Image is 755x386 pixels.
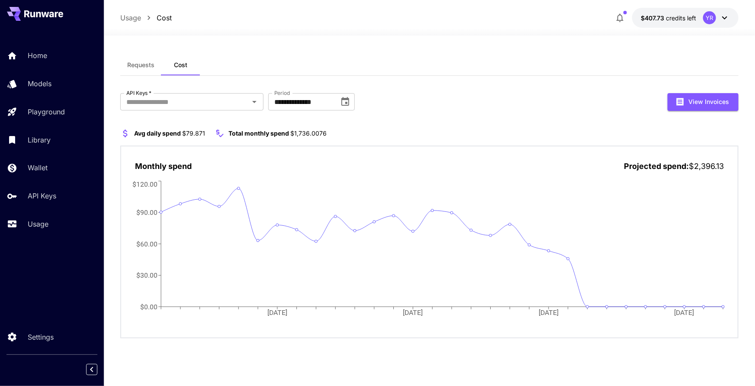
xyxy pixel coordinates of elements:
span: $407.73 [641,14,666,22]
p: Monthly spend [135,160,192,172]
nav: breadcrumb [120,13,172,23]
div: Collapse sidebar [93,362,104,377]
span: Total monthly spend [228,130,289,137]
p: Home [28,50,47,61]
button: Choose date, selected date is Sep 1, 2025 [337,93,354,110]
span: $2,396.13 [689,162,724,171]
tspan: [DATE] [403,308,423,317]
span: credits left [666,14,696,22]
tspan: [DATE] [675,308,695,317]
button: Collapse sidebar [86,364,97,375]
div: YR [703,11,716,24]
span: Projected spend: [624,162,689,171]
p: Usage [28,219,48,229]
tspan: [DATE] [267,308,287,317]
p: Settings [28,332,54,342]
span: $1,736.0076 [290,130,327,137]
p: Wallet [28,162,48,173]
label: Period [274,89,290,97]
a: View Invoices [668,97,739,105]
button: Open [248,96,260,108]
tspan: $60.00 [136,240,157,248]
tspan: [DATE] [539,308,559,317]
p: Models [28,78,51,89]
span: Cost [174,61,187,69]
p: Playground [28,107,65,117]
a: Cost [157,13,172,23]
div: $407.72879 [641,13,696,23]
p: API Keys [28,191,56,201]
tspan: $90.00 [136,208,157,217]
span: $79.871 [182,130,205,137]
a: Usage [120,13,141,23]
span: Requests [127,61,154,69]
button: $407.72879YR [632,8,739,28]
button: View Invoices [668,93,739,111]
tspan: $120.00 [132,180,157,188]
span: Avg daily spend [134,130,181,137]
tspan: $0.00 [140,303,157,311]
label: API Keys [126,89,151,97]
tspan: $30.00 [136,271,157,279]
p: Library [28,135,51,145]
